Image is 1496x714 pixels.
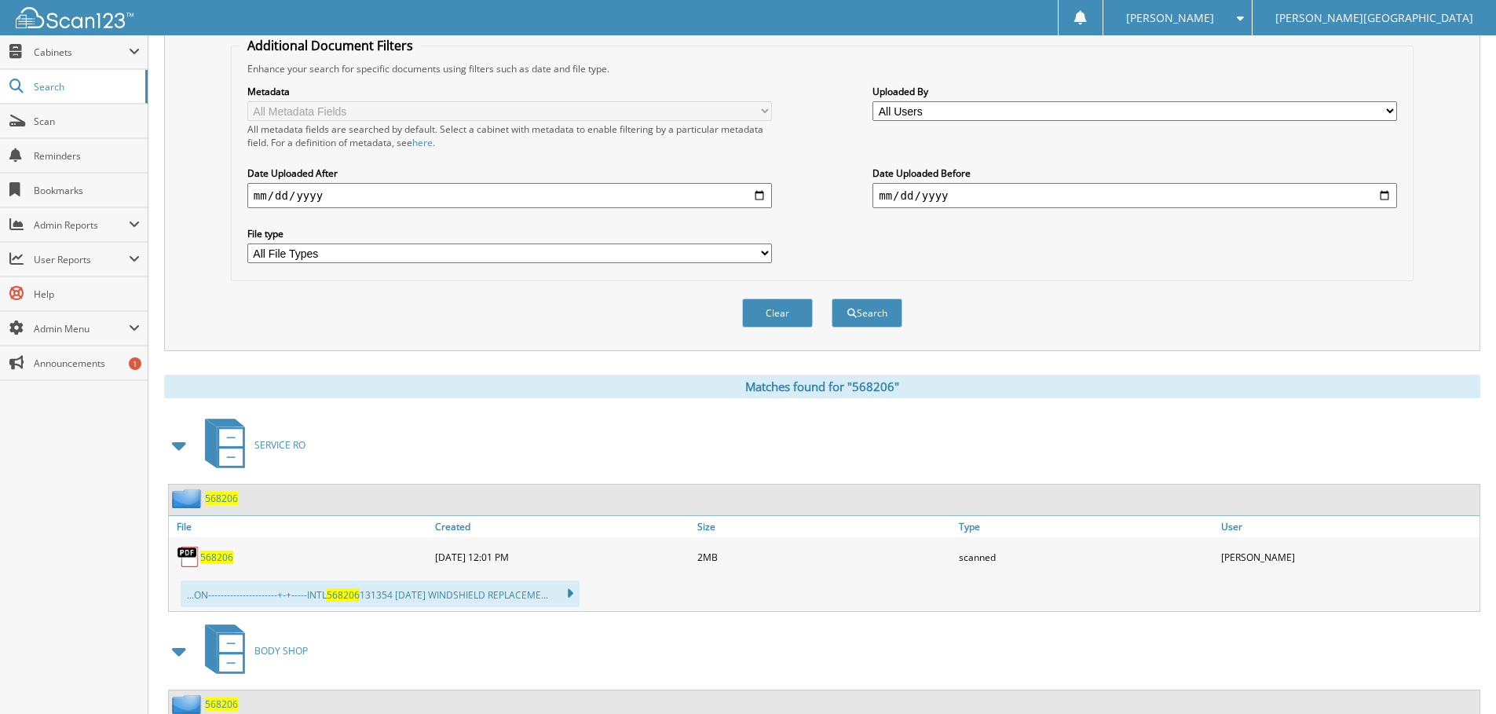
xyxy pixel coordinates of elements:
[172,694,205,714] img: folder2.png
[872,85,1397,98] label: Uploaded By
[34,46,129,59] span: Cabinets
[240,62,1405,75] div: Enhance your search for specific documents using filters such as date and file type.
[1126,13,1214,23] span: [PERSON_NAME]
[431,516,693,537] a: Created
[1275,13,1473,23] span: [PERSON_NAME][GEOGRAPHIC_DATA]
[247,167,772,180] label: Date Uploaded After
[247,123,772,149] div: All metadata fields are searched by default. Select a cabinet with metadata to enable filtering b...
[742,298,813,328] button: Clear
[431,541,693,573] div: [DATE] 12:01 PM
[34,322,129,335] span: Admin Menu
[247,227,772,240] label: File type
[129,357,141,370] div: 1
[327,588,360,602] span: 568206
[34,115,140,128] span: Scan
[196,620,308,682] a: BODY SHOP
[1217,516,1480,537] a: User
[955,541,1217,573] div: scanned
[34,287,140,301] span: Help
[164,375,1480,398] div: Matches found for "568206"
[254,438,305,452] span: SERVICE RO
[412,136,433,149] a: here
[172,489,205,508] img: folder2.png
[16,7,134,28] img: scan123-logo-white.svg
[832,298,902,328] button: Search
[872,167,1397,180] label: Date Uploaded Before
[181,580,580,607] div: ...ON----------------------+-+-----INTL 131354 [DATE] WINDSHIELD REPLACEME...
[205,492,238,505] a: 568206
[205,698,238,711] a: 568206
[254,644,308,657] span: BODY SHOP
[34,218,129,232] span: Admin Reports
[1217,541,1480,573] div: [PERSON_NAME]
[196,414,305,476] a: SERVICE RO
[693,516,956,537] a: Size
[34,253,129,266] span: User Reports
[1417,639,1496,714] iframe: Chat Widget
[34,184,140,197] span: Bookmarks
[200,551,233,564] a: 568206
[693,541,956,573] div: 2MB
[872,183,1397,208] input: end
[34,357,140,370] span: Announcements
[247,85,772,98] label: Metadata
[955,516,1217,537] a: Type
[34,80,137,93] span: Search
[177,545,200,569] img: PDF.png
[247,183,772,208] input: start
[169,516,431,537] a: File
[240,37,421,54] legend: Additional Document Filters
[34,149,140,163] span: Reminders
